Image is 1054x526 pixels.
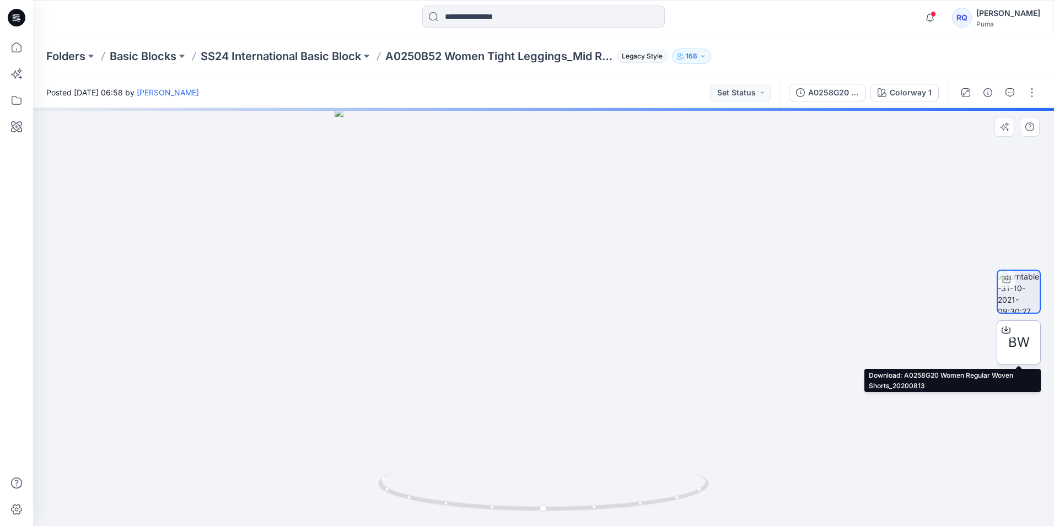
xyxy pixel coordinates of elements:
[110,49,176,64] a: Basic Blocks
[979,84,997,101] button: Details
[870,84,939,101] button: Colorway 1
[1008,332,1030,352] span: BW
[808,87,859,99] div: A0258G20 Women Regular Woven Shorts
[686,50,697,62] p: 168
[612,49,668,64] button: Legacy Style
[998,271,1040,313] img: turntable-31-10-2021-09:30:27
[385,49,612,64] p: A0250B52 Women Tight Leggings_Mid Rise
[976,7,1040,20] div: [PERSON_NAME]
[137,88,199,97] a: [PERSON_NAME]
[952,8,972,28] div: RQ
[46,87,199,98] span: Posted [DATE] 06:58 by
[672,49,711,64] button: 168
[617,50,668,63] span: Legacy Style
[890,87,932,99] div: Colorway 1
[789,84,866,101] button: A0258G20 Women Regular Woven Shorts
[201,49,361,64] a: SS24 International Basic Block
[976,20,1040,28] div: Puma
[46,49,85,64] a: Folders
